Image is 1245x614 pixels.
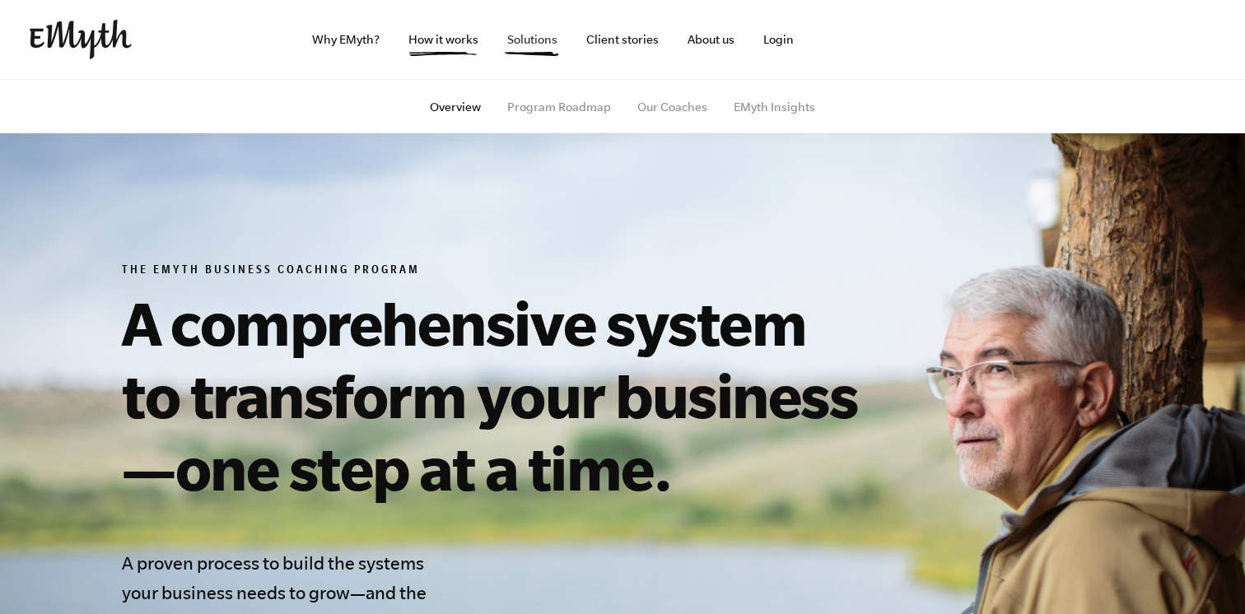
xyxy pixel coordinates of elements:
[637,100,707,114] a: Our Coaches
[1042,21,1215,58] iframe: Embedded CTA
[122,286,873,504] h1: A comprehensive system to transform your business—one step at a time.
[30,20,132,59] img: EMyth
[122,263,873,280] h6: The EMyth Business Coaching Program
[1163,535,1245,614] iframe: Chat Widget
[507,100,611,114] a: Program Roadmap
[734,100,815,114] a: EMyth Insights
[861,21,1034,58] iframe: Embedded CTA
[430,100,481,114] a: Overview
